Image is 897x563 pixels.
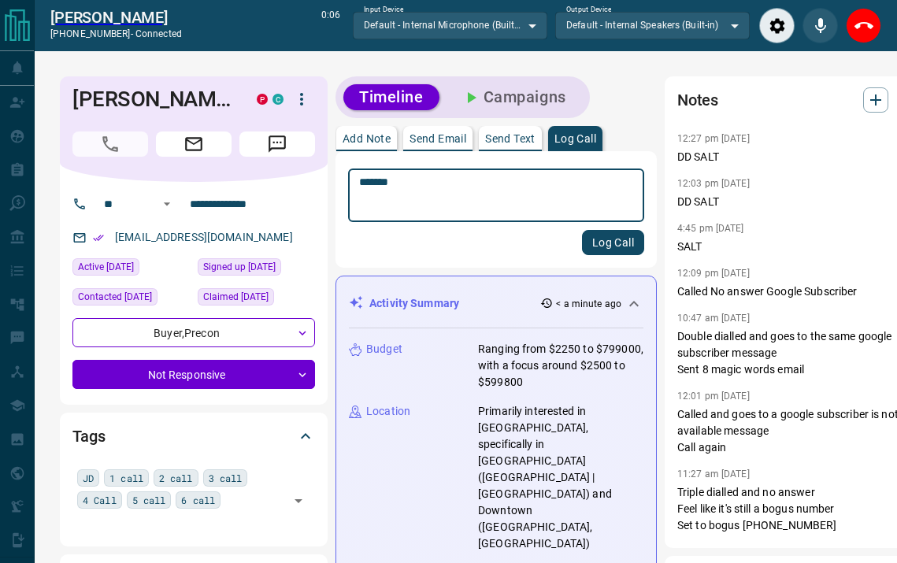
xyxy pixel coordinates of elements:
p: 12:27 pm [DATE] [677,133,750,144]
span: Signed up [DATE] [203,259,276,275]
p: < a minute ago [556,297,621,311]
button: Campaigns [446,84,582,110]
span: 2 call [159,470,193,486]
span: 4 Call [83,492,117,508]
button: Open [158,194,176,213]
span: 1 call [109,470,143,486]
button: Timeline [343,84,439,110]
div: Buyer , Precon [72,318,315,347]
h2: Notes [677,87,718,113]
span: Contacted [DATE] [78,289,152,305]
span: Email [156,131,232,157]
span: 3 call [209,470,243,486]
span: Active [DATE] [78,259,134,275]
p: 4:45 pm [DATE] [677,223,744,234]
div: property.ca [257,94,268,105]
p: Send Text [485,133,536,144]
p: Primarily interested in [GEOGRAPHIC_DATA], specifically in [GEOGRAPHIC_DATA] ([GEOGRAPHIC_DATA] |... [478,403,643,552]
div: End Call [846,8,881,43]
label: Input Device [364,5,404,15]
span: JD [83,470,94,486]
span: Claimed [DATE] [203,289,269,305]
p: 12:01 pm [DATE] [677,391,750,402]
button: Log Call [582,230,644,255]
a: [PERSON_NAME] [50,8,182,27]
span: Call [72,131,148,157]
p: [PHONE_NUMBER] - [50,27,182,41]
div: Mute [802,8,838,43]
h1: [PERSON_NAME] [72,87,233,112]
h2: Tags [72,424,105,449]
p: Budget [366,341,402,357]
div: Tags [72,417,315,455]
a: [EMAIL_ADDRESS][DOMAIN_NAME] [115,231,293,243]
span: 5 call [132,492,166,508]
div: Default - Internal Microphone (Built-in) [353,12,547,39]
p: 12:09 pm [DATE] [677,268,750,279]
p: Log Call [554,133,596,144]
span: 6 call [181,492,215,508]
div: Default - Internal Speakers (Built-in) [555,12,750,39]
div: Wed Aug 06 2025 [72,288,190,310]
span: Message [239,131,315,157]
div: Mon Jan 11 2021 [198,258,315,280]
button: Open [287,490,310,512]
p: 10:47 am [DATE] [677,313,750,324]
div: Activity Summary< a minute ago [349,289,643,318]
p: 11:27 am [DATE] [677,469,750,480]
p: Activity Summary [369,295,459,312]
p: Ranging from $2250 to $799000, with a focus around $2500 to $599800 [478,341,643,391]
div: Not Responsive [72,360,315,389]
svg: Email Verified [93,232,104,243]
div: Fri Aug 08 2025 [72,258,190,280]
label: Output Device [566,5,611,15]
p: 12:03 pm [DATE] [677,178,750,189]
p: 0:06 [321,8,340,43]
p: Add Note [343,133,391,144]
span: connected [135,28,182,39]
p: Location [366,403,410,420]
div: condos.ca [272,94,284,105]
div: Tue Jul 29 2025 [198,288,315,310]
div: Audio Settings [759,8,795,43]
p: Send Email [410,133,466,144]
